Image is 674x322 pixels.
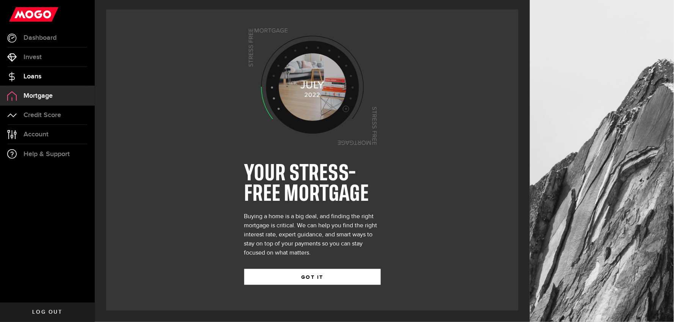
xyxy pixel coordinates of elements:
[24,92,53,99] span: Mortgage
[24,131,49,138] span: Account
[24,34,57,41] span: Dashboard
[24,151,70,158] span: Help & Support
[244,164,381,205] h1: YOUR STRESS-FREE MORTGAGE
[24,112,61,119] span: Credit Score
[6,3,29,26] button: Open LiveChat chat widget
[32,309,62,315] span: Log out
[24,54,42,61] span: Invest
[244,212,381,258] div: Buying a home is a big deal, and finding the right mortgage is critical. We can help you find the...
[24,73,41,80] span: Loans
[244,269,381,285] button: GOT IT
